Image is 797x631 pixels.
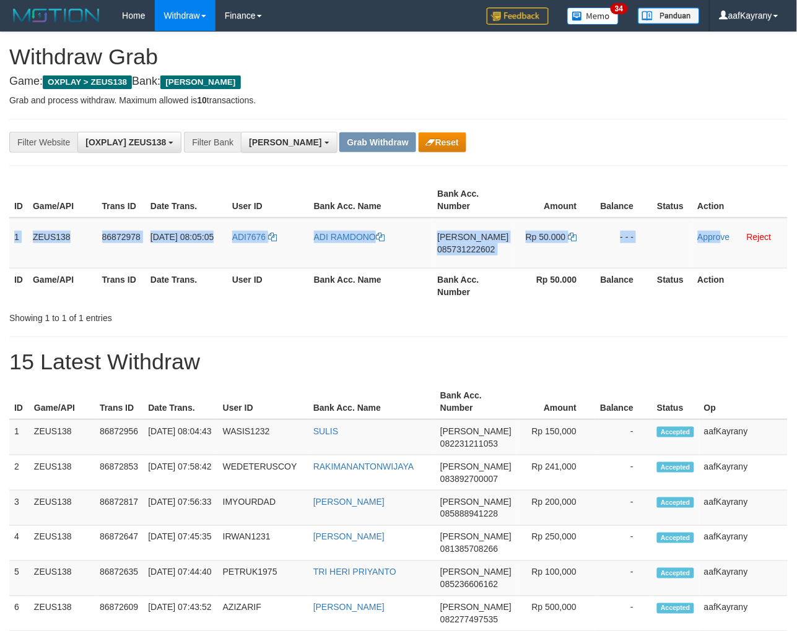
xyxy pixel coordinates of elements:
span: [PERSON_NAME] [440,461,512,471]
td: [DATE] 07:56:33 [143,491,217,526]
th: Trans ID [97,182,146,218]
span: Copy 085888941228 to clipboard [440,509,498,519]
td: [DATE] 07:44:40 [143,561,217,596]
td: 86872817 [95,491,143,526]
th: Bank Acc. Number [435,384,516,419]
th: Status [652,182,692,218]
td: aafKayrany [699,561,788,596]
td: Rp 150,000 [516,419,595,455]
td: aafKayrany [699,526,788,561]
span: Accepted [657,603,694,614]
td: 3 [9,491,29,526]
th: Action [693,182,788,218]
span: Copy 082277497535 to clipboard [440,615,498,625]
td: - - - [596,218,653,268]
a: [PERSON_NAME] [313,603,385,612]
a: ADI RAMDONO [314,232,385,242]
img: Button%20Memo.svg [567,7,619,25]
td: 4 [9,526,29,561]
th: Bank Acc. Number [432,268,513,303]
span: Accepted [657,427,694,437]
span: [PERSON_NAME] [437,232,508,242]
span: Copy 085731222602 to clipboard [437,244,495,254]
th: Balance [596,182,653,218]
a: TRI HERI PRIYANTO [313,567,396,577]
td: - [595,491,652,526]
span: [PERSON_NAME] [440,603,512,612]
td: ZEUS138 [29,491,95,526]
img: panduan.png [638,7,700,24]
td: 86872853 [95,455,143,491]
a: SULIS [313,426,338,436]
h4: Game: Bank: [9,75,788,88]
td: 1 [9,419,29,455]
a: ADI7676 [232,232,277,242]
td: [DATE] 07:58:42 [143,455,217,491]
span: [PERSON_NAME] [440,567,512,577]
td: 5 [9,561,29,596]
span: [PERSON_NAME] [440,497,512,507]
td: 86872956 [95,419,143,455]
td: Rp 200,000 [516,491,595,526]
span: Accepted [657,533,694,543]
td: WASIS1232 [218,419,308,455]
h1: 15 Latest Withdraw [9,350,788,374]
th: ID [9,384,29,419]
span: Copy 082231211053 to clipboard [440,439,498,449]
button: [OXPLAY] ZEUS138 [77,132,181,153]
th: ID [9,268,28,303]
div: Filter Website [9,132,77,153]
td: IMYOURDAD [218,491,308,526]
span: ADI7676 [232,232,266,242]
a: Approve [698,232,730,242]
th: User ID [227,268,309,303]
th: Amount [516,384,595,419]
a: [PERSON_NAME] [313,497,385,507]
span: Rp 50.000 [526,232,566,242]
span: Accepted [657,462,694,473]
div: Filter Bank [184,132,241,153]
button: [PERSON_NAME] [241,132,337,153]
span: [DATE] 08:05:05 [150,232,214,242]
h1: Withdraw Grab [9,45,788,69]
td: - [595,561,652,596]
a: Copy 50000 to clipboard [568,232,577,242]
th: Op [699,384,788,419]
td: 2 [9,455,29,491]
th: ID [9,182,28,218]
strong: 10 [197,95,207,105]
a: [PERSON_NAME] [313,532,385,542]
th: User ID [227,182,309,218]
th: Trans ID [95,384,143,419]
th: Balance [596,268,653,303]
span: Accepted [657,497,694,508]
td: ZEUS138 [29,455,95,491]
span: [OXPLAY] ZEUS138 [85,137,166,147]
td: 86872647 [95,526,143,561]
td: 1 [9,218,28,268]
th: User ID [218,384,308,419]
img: MOTION_logo.png [9,6,103,25]
button: Grab Withdraw [339,132,416,152]
th: Trans ID [97,268,146,303]
td: ZEUS138 [29,419,95,455]
td: PETRUK1975 [218,561,308,596]
span: 34 [611,3,627,14]
th: Status [652,268,692,303]
span: [PERSON_NAME] [160,75,240,89]
a: RAKIMANANTONWIJAYA [313,461,414,471]
th: Date Trans. [143,384,217,419]
span: [PERSON_NAME] [249,137,321,147]
span: Copy 085236606162 to clipboard [440,580,498,590]
td: aafKayrany [699,491,788,526]
th: Game/API [28,182,97,218]
th: Amount [514,182,596,218]
td: - [595,455,652,491]
a: Reject [747,232,772,242]
td: aafKayrany [699,419,788,455]
td: Rp 250,000 [516,526,595,561]
td: WEDETERUSCOY [218,455,308,491]
td: [DATE] 07:45:35 [143,526,217,561]
span: [PERSON_NAME] [440,426,512,436]
td: ZEUS138 [29,526,95,561]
